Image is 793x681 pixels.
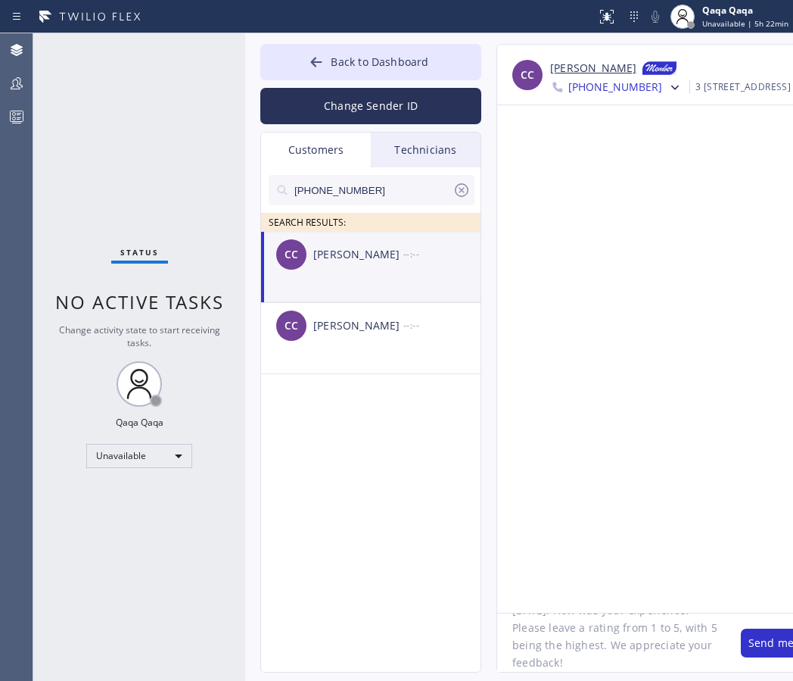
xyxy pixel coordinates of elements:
span: [PHONE_NUMBER] [568,80,662,98]
div: --:-- [403,245,482,263]
span: No active tasks [55,289,224,314]
span: SEARCH RESULTS: [269,216,346,229]
span: Back to Dashboard [331,55,428,69]
span: CC [285,246,298,264]
div: Technicians [371,133,480,167]
div: Qaqa Qaqa [702,4,788,17]
span: Unavailable | 5h 22min [702,18,788,29]
span: CC [285,317,298,335]
div: Unavailable [86,444,192,468]
span: Change activity state to start receiving tasks. [59,323,220,349]
a: [PERSON_NAME] [550,60,636,78]
button: Change Sender ID [260,88,481,124]
input: Search [293,175,452,205]
span: Status [120,247,159,258]
button: Back to Dashboard [260,44,481,80]
div: --:-- [403,317,482,334]
div: 3 [STREET_ADDRESS] [695,78,791,95]
div: [PERSON_NAME] [313,317,403,335]
div: Qaqa Qaqa [116,416,163,429]
textarea: Hello! Our technician visited your home [DATE]. How was your experience? Please leave a rating fr... [497,614,726,672]
div: Customers [261,133,371,167]
span: CC [521,67,534,84]
button: Mute [645,6,666,27]
div: [PERSON_NAME] [313,246,403,264]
